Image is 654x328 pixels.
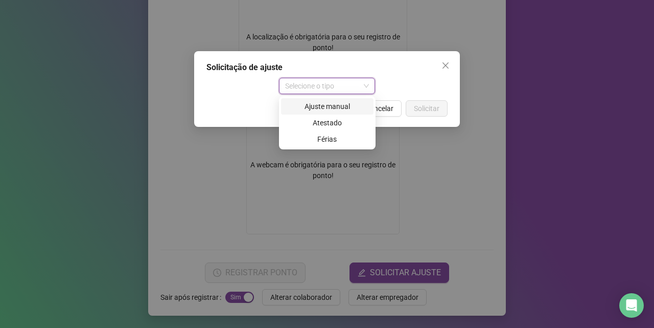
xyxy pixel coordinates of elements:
div: Férias [281,131,373,147]
div: Férias [287,134,367,145]
div: Open Intercom Messenger [619,293,644,318]
span: close [441,61,450,70]
div: Ajuste manual [281,98,373,115]
span: Cancelar [365,103,393,114]
button: Close [437,57,454,74]
div: Solicitação de ajuste [206,61,448,74]
div: Atestado [287,117,367,128]
button: Cancelar [357,100,402,117]
button: Solicitar [406,100,448,117]
div: Atestado [281,115,373,131]
span: Selecione o tipo [285,78,369,94]
div: Ajuste manual [287,101,367,112]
